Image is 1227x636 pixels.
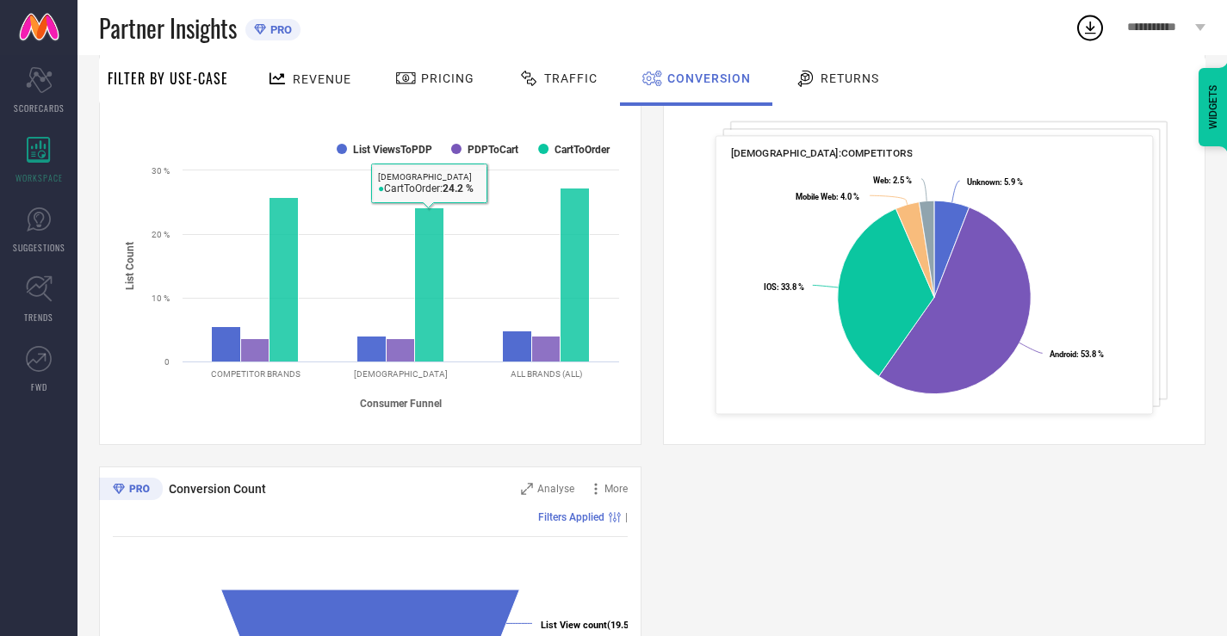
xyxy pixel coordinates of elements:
[169,482,266,496] span: Conversion Count
[604,483,628,495] span: More
[555,144,610,156] text: CartToOrder
[967,177,1023,187] text: : 5.9 %
[873,176,912,185] text: : 2.5 %
[31,380,47,393] span: FWD
[99,478,163,503] div: Premium
[538,511,604,523] span: Filters Applied
[164,357,170,367] text: 0
[13,241,65,254] span: SUGGESTIONS
[24,311,53,324] span: TRENDS
[967,177,1000,187] tspan: Unknown
[731,147,913,159] span: [DEMOGRAPHIC_DATA]:COMPETITORS
[1050,349,1076,359] tspan: Android
[537,483,574,495] span: Analyse
[266,23,292,36] span: PRO
[152,166,170,176] text: 30 %
[152,293,170,303] text: 10 %
[14,102,65,114] span: SCORECARDS
[521,483,533,495] svg: Zoom
[15,171,63,184] span: WORKSPACE
[360,398,442,410] tspan: Consumer Funnel
[667,71,751,85] span: Conversion
[821,71,879,85] span: Returns
[544,71,598,85] span: Traffic
[108,68,228,89] span: Filter By Use-Case
[625,511,628,523] span: |
[1075,12,1106,43] div: Open download list
[764,282,777,292] tspan: IOS
[99,10,237,46] span: Partner Insights
[511,369,582,379] text: ALL BRANDS (ALL)
[211,369,301,379] text: COMPETITOR BRANDS
[468,144,518,156] text: PDPToCart
[796,192,859,201] text: : 4.0 %
[353,144,432,156] text: List ViewsToPDP
[541,620,642,631] text: (19.55L)
[1050,349,1104,359] text: : 53.8 %
[354,369,448,379] text: [DEMOGRAPHIC_DATA]
[541,620,607,631] tspan: List View count
[764,282,804,292] text: : 33.8 %
[293,72,351,86] span: Revenue
[873,176,889,185] tspan: Web
[152,230,170,239] text: 20 %
[124,242,136,290] tspan: List Count
[796,192,836,201] tspan: Mobile Web
[421,71,474,85] span: Pricing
